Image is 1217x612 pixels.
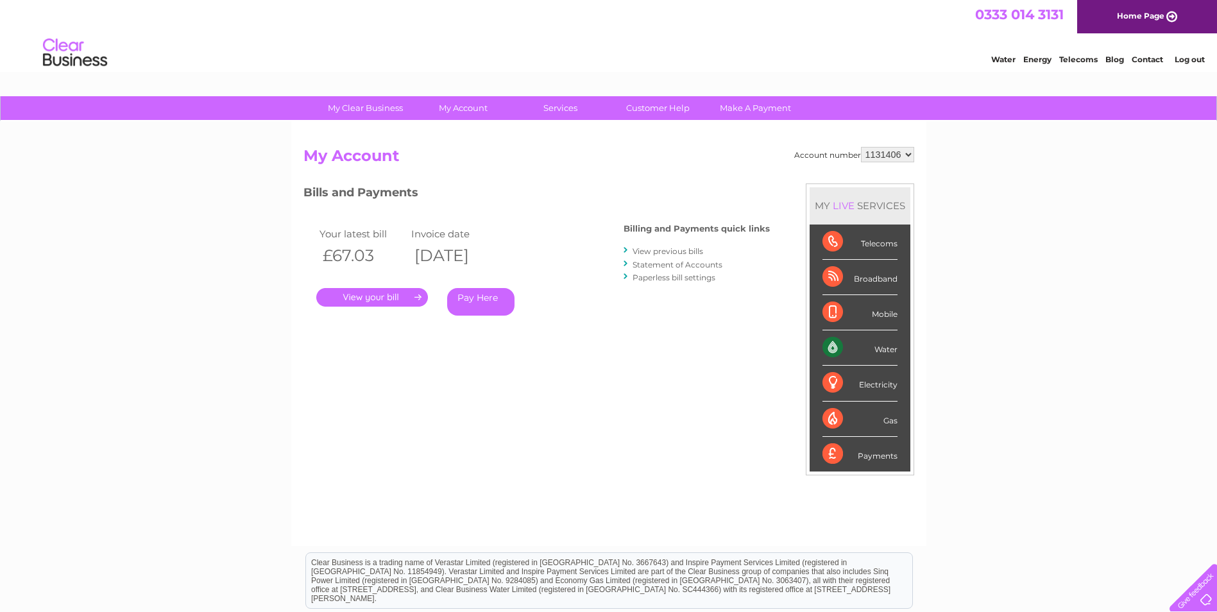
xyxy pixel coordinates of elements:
[408,242,500,269] th: [DATE]
[633,246,703,256] a: View previous bills
[408,225,500,242] td: Invoice date
[991,55,1016,64] a: Water
[975,6,1064,22] a: 0333 014 3131
[822,225,898,260] div: Telecoms
[605,96,711,120] a: Customer Help
[316,242,409,269] th: £67.03
[822,330,898,366] div: Water
[822,402,898,437] div: Gas
[822,437,898,472] div: Payments
[822,260,898,295] div: Broadband
[810,187,910,224] div: MY SERVICES
[303,183,770,206] h3: Bills and Payments
[822,366,898,401] div: Electricity
[507,96,613,120] a: Services
[1023,55,1051,64] a: Energy
[633,273,715,282] a: Paperless bill settings
[410,96,516,120] a: My Account
[794,147,914,162] div: Account number
[1132,55,1163,64] a: Contact
[822,295,898,330] div: Mobile
[830,200,857,212] div: LIVE
[624,224,770,234] h4: Billing and Payments quick links
[1059,55,1098,64] a: Telecoms
[633,260,722,269] a: Statement of Accounts
[702,96,808,120] a: Make A Payment
[312,96,418,120] a: My Clear Business
[316,225,409,242] td: Your latest bill
[42,33,108,72] img: logo.png
[447,288,515,316] a: Pay Here
[303,147,914,171] h2: My Account
[306,7,912,62] div: Clear Business is a trading name of Verastar Limited (registered in [GEOGRAPHIC_DATA] No. 3667643...
[1175,55,1205,64] a: Log out
[1105,55,1124,64] a: Blog
[316,288,428,307] a: .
